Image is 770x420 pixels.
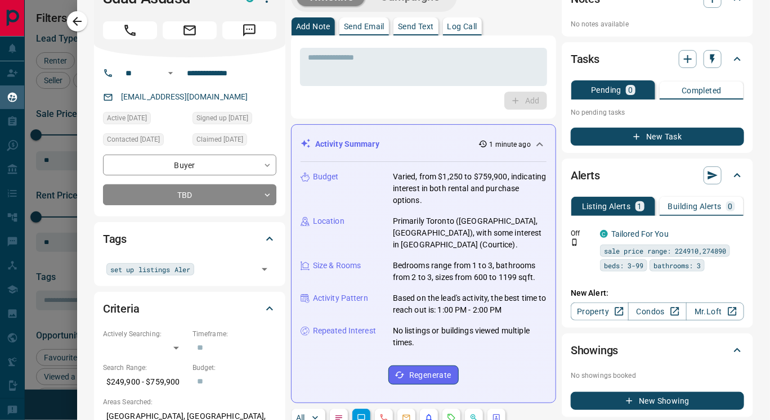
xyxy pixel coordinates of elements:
[103,225,276,252] div: Tags
[163,21,217,39] span: Email
[571,287,744,299] p: New Alert:
[638,202,642,210] p: 1
[313,325,376,337] p: Repeated Interest
[728,202,733,210] p: 0
[103,230,127,248] h2: Tags
[121,92,248,101] a: [EMAIL_ADDRESS][DOMAIN_NAME]
[591,86,621,94] p: Pending
[393,260,547,283] p: Bedrooms range from 1 to 3, bathrooms from 2 to 3, sizes from 600 to 1199 sqft.
[222,21,276,39] span: Message
[344,22,384,30] p: Send Email
[192,133,276,149] div: Sat Aug 09 2025
[571,128,744,146] button: New Task
[393,171,547,206] p: Varied, from $1,250 to $759,900, indicating interest in both rental and purchase options.
[571,162,744,189] div: Alerts
[257,261,272,277] button: Open
[604,260,643,271] span: beds: 3-99
[571,19,744,29] p: No notes available
[571,50,599,68] h2: Tasks
[628,302,686,320] a: Condos
[196,112,248,124] span: Signed up [DATE]
[103,295,276,322] div: Criteria
[301,134,547,155] div: Activity Summary1 minute ago
[103,133,187,149] div: Sat Aug 09 2025
[313,171,339,183] p: Budget
[582,202,631,210] p: Listing Alerts
[313,215,344,227] p: Location
[611,229,669,238] a: Tailored For You
[604,245,726,256] span: sale price range: 224910,274890
[164,66,177,80] button: Open
[103,373,187,391] p: $249,900 - $759,900
[571,371,744,381] p: No showings booked
[103,184,276,205] div: TBD
[110,264,190,275] span: set up listings Aler
[313,260,361,272] p: Size & Rooms
[447,22,477,30] p: Log Call
[192,363,276,373] p: Budget:
[668,202,722,210] p: Building Alerts
[107,112,147,124] span: Active [DATE]
[571,46,744,73] div: Tasks
[393,215,547,251] p: Primarily Toronto ([GEOGRAPHIC_DATA], [GEOGRAPHIC_DATA]), with some interest in [GEOGRAPHIC_DATA]...
[103,363,187,373] p: Search Range:
[653,260,701,271] span: bathrooms: 3
[686,302,744,320] a: Mr.Loft
[571,337,744,364] div: Showings
[682,87,722,94] p: Completed
[103,397,276,407] p: Areas Searched:
[103,300,140,318] h2: Criteria
[393,325,547,349] p: No listings or buildings viewed multiple times.
[571,228,593,238] p: Off
[393,292,547,316] p: Based on the lead's activity, the best time to reach out is: 1:00 PM - 2:00 PM
[628,86,633,94] p: 0
[571,104,744,121] p: No pending tasks
[296,22,330,30] p: Add Note
[103,21,157,39] span: Call
[398,22,434,30] p: Send Text
[600,230,608,238] div: condos.ca
[490,139,531,150] p: 1 minute ago
[103,329,187,339] p: Actively Searching:
[571,302,629,320] a: Property
[103,112,187,128] div: Fri Sep 12 2025
[388,365,459,385] button: Regenerate
[313,292,368,304] p: Activity Pattern
[192,112,276,128] div: Sat Jul 26 2025
[571,392,744,410] button: New Showing
[107,134,160,145] span: Contacted [DATE]
[571,166,600,184] h2: Alerts
[103,155,276,175] div: Buyer
[315,138,379,150] p: Activity Summary
[192,329,276,339] p: Timeframe:
[196,134,243,145] span: Claimed [DATE]
[571,341,619,359] h2: Showings
[571,238,579,246] svg: Push Notification Only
